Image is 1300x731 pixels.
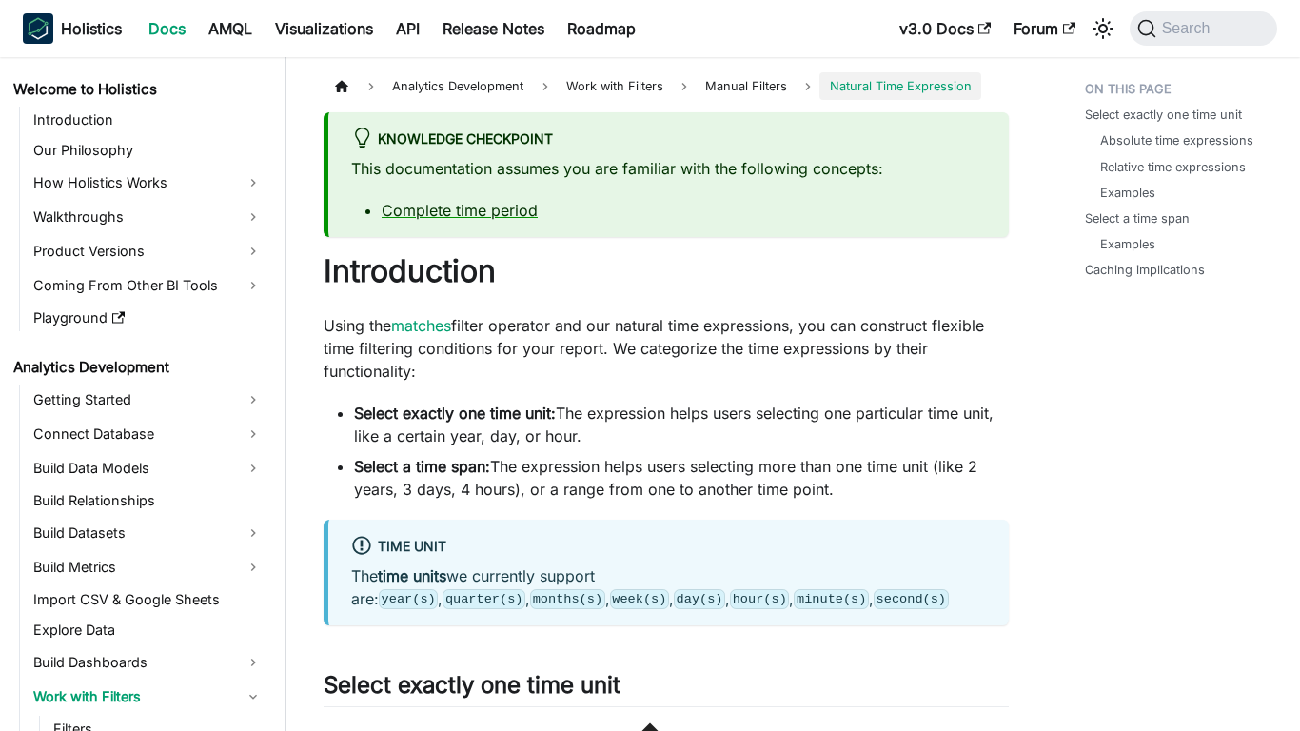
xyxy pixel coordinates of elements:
[354,455,1009,501] li: The expression helps users selecting more than one time unit (like 2 years, 3 days, 4 hours), or ...
[351,157,986,180] p: This documentation assumes you are familiar with the following concepts:
[378,566,446,585] strong: time units
[1088,13,1118,44] button: Switch between dark and light mode (currently system mode)
[1130,11,1277,46] button: Search (Command+K)
[197,13,264,44] a: AMQL
[443,589,525,608] code: quarter(s)
[28,682,268,712] a: Work with Filters
[1100,184,1155,202] a: Examples
[383,72,533,100] span: Analytics Development
[888,13,1002,44] a: v3.0 Docs
[137,13,197,44] a: Docs
[1100,131,1253,149] a: Absolute time expressions
[28,236,268,267] a: Product Versions
[324,252,1009,290] h1: Introduction
[730,589,789,608] code: hour(s)
[874,589,949,608] code: second(s)
[28,137,268,164] a: Our Philosophy
[1100,158,1246,176] a: Relative time expressions
[324,671,1009,707] h2: Select exactly one time unit
[28,168,268,198] a: How Holistics Works
[28,419,268,449] a: Connect Database
[382,201,538,220] a: Complete time period
[8,354,268,381] a: Analytics Development
[556,13,647,44] a: Roadmap
[794,589,869,608] code: minute(s)
[23,13,122,44] a: HolisticsHolisticsHolistics
[1085,261,1205,279] a: Caching implications
[530,589,605,608] code: months(s)
[28,617,268,643] a: Explore Data
[28,647,268,678] a: Build Dashboards
[379,589,438,608] code: year(s)
[431,13,556,44] a: Release Notes
[28,385,268,415] a: Getting Started
[28,518,268,548] a: Build Datasets
[819,72,980,100] span: Natural Time Expression
[1002,13,1087,44] a: Forum
[354,402,1009,447] li: The expression helps users selecting one particular time unit, like a certain year, day, or hour.
[28,107,268,133] a: Introduction
[1085,106,1242,124] a: Select exactly one time unit
[351,535,986,560] div: Time unit
[696,72,797,100] span: Manual Filters
[324,72,360,100] a: Home page
[384,13,431,44] a: API
[23,13,53,44] img: Holistics
[351,564,986,610] p: The we currently support are: , , , , , , ,
[28,453,268,484] a: Build Data Models
[28,202,268,232] a: Walkthroughs
[28,487,268,514] a: Build Relationships
[354,457,490,476] strong: Select a time span:
[1085,209,1190,227] a: Select a time span
[28,305,268,331] a: Playground
[351,128,986,152] div: Knowledge Checkpoint
[324,72,1009,100] nav: Breadcrumbs
[1156,20,1222,37] span: Search
[354,404,556,423] strong: Select exactly one time unit:
[28,552,268,583] a: Build Metrics
[324,314,1009,383] p: Using the filter operator and our natural time expressions, you can construct flexible time filte...
[391,316,451,335] a: matches
[674,589,725,608] code: day(s)
[557,72,673,100] span: Work with Filters
[610,589,669,608] code: week(s)
[1100,235,1155,253] a: Examples
[28,270,268,301] a: Coming From Other BI Tools
[8,76,268,103] a: Welcome to Holistics
[61,17,122,40] b: Holistics
[28,586,268,613] a: Import CSV & Google Sheets
[264,13,384,44] a: Visualizations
